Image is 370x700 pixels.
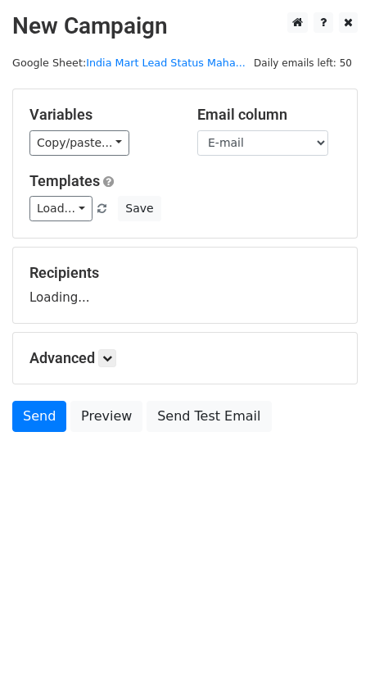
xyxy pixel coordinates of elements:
h5: Email column [197,106,341,124]
span: Daily emails left: 50 [248,54,358,72]
a: Send Test Email [147,401,271,432]
div: Loading... [29,264,341,307]
a: Load... [29,196,92,221]
h5: Variables [29,106,173,124]
a: Daily emails left: 50 [248,57,358,69]
a: Copy/paste... [29,130,129,156]
small: Google Sheet: [12,57,246,69]
button: Save [118,196,160,221]
a: India Mart Lead Status Maha... [86,57,246,69]
h5: Advanced [29,349,341,367]
a: Preview [70,401,142,432]
h2: New Campaign [12,12,358,40]
a: Templates [29,172,100,189]
a: Send [12,401,66,432]
h5: Recipients [29,264,341,282]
